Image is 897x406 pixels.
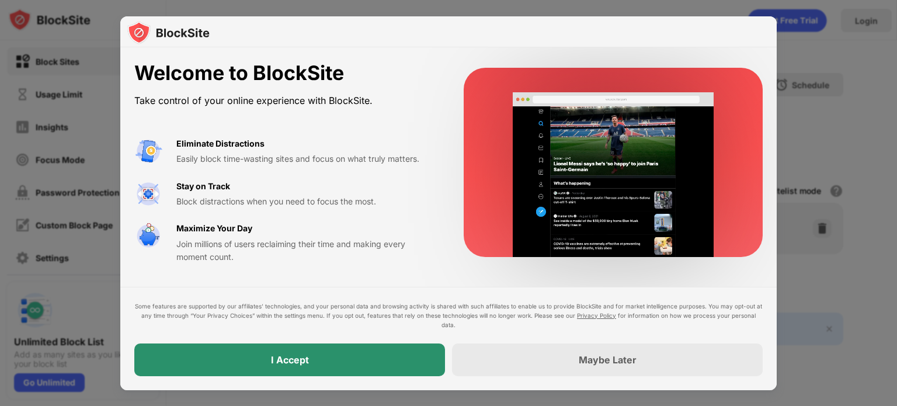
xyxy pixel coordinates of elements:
div: Maximize Your Day [176,222,252,235]
div: Some features are supported by our affiliates’ technologies, and your personal data and browsing ... [134,301,763,329]
div: Welcome to BlockSite [134,61,436,85]
div: Maybe Later [579,354,637,366]
div: Stay on Track [176,180,230,193]
a: Privacy Policy [577,312,616,319]
img: value-focus.svg [134,180,162,208]
div: Block distractions when you need to focus the most. [176,195,436,208]
img: value-avoid-distractions.svg [134,137,162,165]
div: Eliminate Distractions [176,137,265,150]
div: Easily block time-wasting sites and focus on what truly matters. [176,152,436,165]
img: value-safe-time.svg [134,222,162,250]
div: I Accept [271,354,309,366]
div: Join millions of users reclaiming their time and making every moment count. [176,238,436,264]
img: logo-blocksite.svg [127,21,210,44]
div: Take control of your online experience with BlockSite. [134,92,436,109]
